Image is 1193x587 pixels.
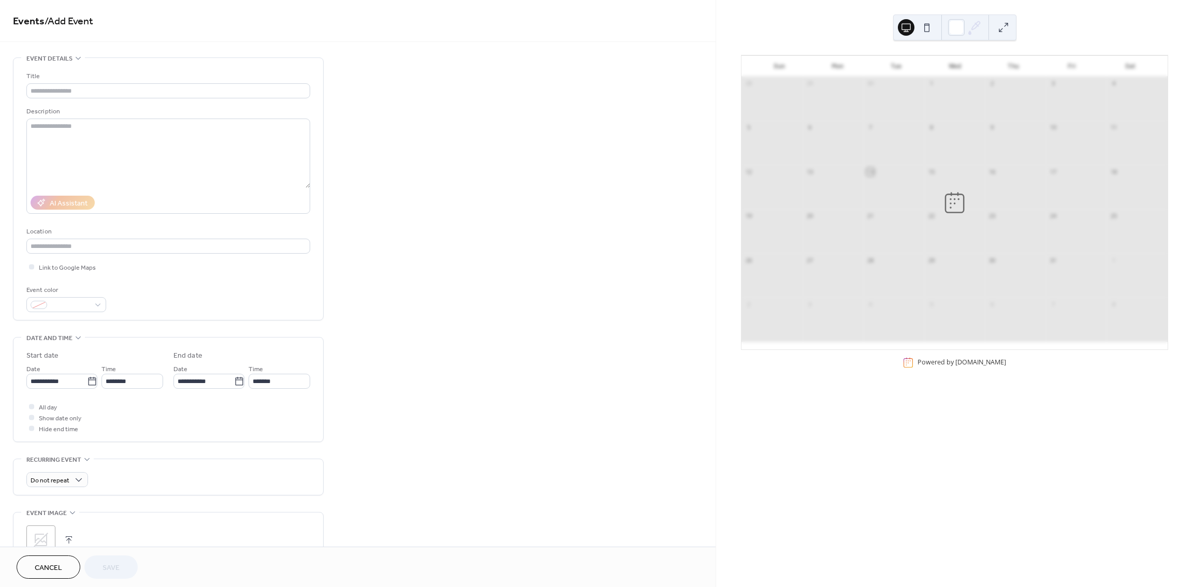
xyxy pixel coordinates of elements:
div: 15 [927,168,935,175]
div: 30 [988,256,996,264]
div: 9 [988,124,996,131]
div: 20 [806,212,813,220]
div: 23 [988,212,996,220]
a: [DOMAIN_NAME] [955,358,1006,367]
div: Fri [1042,56,1101,77]
div: 28 [745,80,752,87]
div: Thu [984,56,1042,77]
button: Cancel [17,555,80,579]
span: Link to Google Maps [39,262,96,273]
div: 4 [866,300,874,308]
div: 28 [866,256,874,264]
div: Mon [808,56,867,77]
div: 8 [927,124,935,131]
div: 3 [1049,80,1057,87]
div: 7 [1049,300,1057,308]
div: 7 [866,124,874,131]
span: Do not repeat [31,475,69,487]
div: Location [26,226,308,237]
div: 19 [745,212,752,220]
span: Event details [26,53,72,64]
div: 24 [1049,212,1057,220]
div: 25 [1110,212,1117,220]
span: Hide end time [39,424,78,435]
div: 11 [1110,124,1117,131]
div: 22 [927,212,935,220]
div: Sat [1101,56,1159,77]
div: 5 [927,300,935,308]
div: 10 [1049,124,1057,131]
div: Sun [750,56,808,77]
a: Events [13,11,45,32]
div: 26 [745,256,752,264]
div: 30 [866,80,874,87]
span: Time [249,364,263,375]
span: Show date only [39,413,81,424]
div: 18 [1110,168,1117,175]
div: 5 [745,124,752,131]
div: 13 [806,168,813,175]
div: 29 [806,80,813,87]
div: 4 [1110,80,1117,87]
div: 14 [866,168,874,175]
span: / Add Event [45,11,93,32]
div: 3 [806,300,813,308]
div: Tue [867,56,925,77]
div: 31 [1049,256,1057,264]
div: 21 [866,212,874,220]
span: Date and time [26,333,72,344]
span: Event image [26,508,67,519]
div: 6 [988,300,996,308]
div: 12 [745,168,752,175]
div: Wed [925,56,984,77]
div: 27 [806,256,813,264]
span: All day [39,402,57,413]
div: 16 [988,168,996,175]
span: Time [101,364,116,375]
div: Powered by [918,358,1006,367]
span: Cancel [35,563,62,574]
div: 17 [1049,168,1057,175]
div: 1 [927,80,935,87]
div: 6 [806,124,813,131]
div: Description [26,106,308,117]
div: 2 [745,300,752,308]
div: Start date [26,350,59,361]
div: 29 [927,256,935,264]
div: Title [26,71,308,82]
div: 2 [988,80,996,87]
div: 1 [1110,256,1117,264]
span: Recurring event [26,454,81,465]
div: ; [26,525,55,554]
div: End date [173,350,202,361]
div: 8 [1110,300,1117,308]
div: Event color [26,285,104,296]
span: Date [26,364,40,375]
span: Date [173,364,187,375]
